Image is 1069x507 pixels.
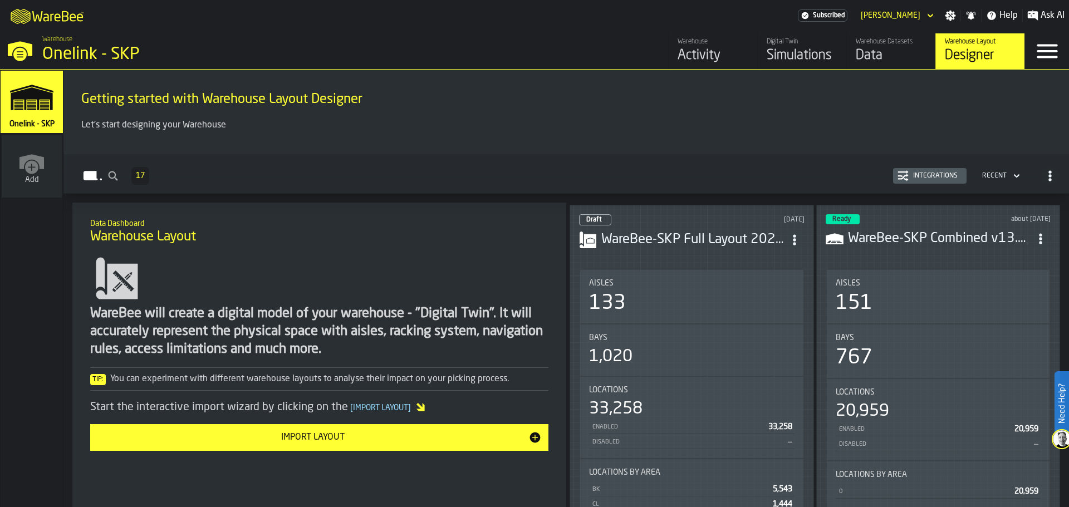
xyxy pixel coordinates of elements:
[591,439,783,446] div: Disabled
[678,47,748,65] div: Activity
[589,386,795,395] div: Title
[893,168,967,184] button: button-Integrations
[978,169,1022,183] div: DropdownMenuValue-4
[836,279,1041,288] div: Title
[856,9,936,22] div: DropdownMenuValue-Danny Brown
[982,9,1022,22] label: button-toggle-Help
[42,45,343,65] div: Onelink - SKP
[836,347,872,369] div: 767
[81,91,362,109] span: Getting started with Warehouse Layout Designer
[589,333,795,342] div: Title
[668,33,757,69] a: link-to-/wh/i/6ad9c8fa-2ae6-41be-a08f-bf7f8b696bbc/feed/
[1056,372,1068,435] label: Need Help?
[589,279,614,288] span: Aisles
[798,9,847,22] div: Menu Subscription
[838,426,1011,433] div: Enabled
[589,279,795,288] div: Title
[589,333,607,342] span: Bays
[836,388,875,397] span: Locations
[678,38,748,46] div: Warehouse
[1023,9,1069,22] label: button-toggle-Ask AI
[832,216,851,223] span: Ready
[836,470,1041,479] div: Title
[25,175,39,184] span: Add
[827,324,1050,378] div: stat-Bays
[408,404,411,412] span: ]
[580,270,803,323] div: stat-Aisles
[788,438,792,446] span: —
[586,216,602,223] span: Draft
[836,388,1041,397] div: Title
[580,324,803,376] div: stat-Bays
[589,468,795,477] div: Title
[90,374,106,385] span: Tip:
[90,400,548,415] div: Start the interactive import wizard by clicking on the
[836,279,860,288] span: Aisles
[836,333,1041,342] div: Title
[81,211,557,252] div: title-Warehouse Layout
[7,120,57,129] span: Onelink - SKP
[827,379,1050,460] div: stat-Locations
[601,231,784,249] h3: WareBee-SKP Full Layout 2025-09
[90,228,196,246] span: Warehouse Layout
[579,214,611,225] div: status-0 2
[63,154,1069,194] h2: button-Layouts
[846,33,935,69] a: link-to-/wh/i/6ad9c8fa-2ae6-41be-a08f-bf7f8b696bbc/data
[940,10,960,21] label: button-toggle-Settings
[961,10,981,21] label: button-toggle-Notifications
[97,431,528,444] div: Import Layout
[1,71,63,135] a: link-to-/wh/i/6ad9c8fa-2ae6-41be-a08f-bf7f8b696bbc/simulations
[136,172,145,180] span: 17
[798,9,847,22] a: link-to-/wh/i/6ad9c8fa-2ae6-41be-a08f-bf7f8b696bbc/settings/billing
[856,47,926,65] div: Data
[1014,425,1038,433] span: 20,959
[838,488,1011,495] div: 0
[1041,9,1065,22] span: Ask AI
[127,167,154,185] div: ButtonLoadMore-Load More-Prev-First-Last
[848,230,1031,248] h3: WareBee-SKP Combined v13.csv
[589,434,795,449] div: StatList-item-Disabled
[2,135,62,200] a: link-to-/wh/new
[591,486,768,493] div: BK
[63,70,1069,154] div: ItemListCard-
[589,419,795,434] div: StatList-item-Enabled
[773,485,792,493] span: 5,543
[999,9,1018,22] span: Help
[591,424,764,431] div: Enabled
[935,33,1024,69] a: link-to-/wh/i/6ad9c8fa-2ae6-41be-a08f-bf7f8b696bbc/designer
[350,404,353,412] span: [
[836,292,872,314] div: 151
[589,399,643,419] div: 33,258
[767,47,837,65] div: Simulations
[856,38,926,46] div: Warehouse Datasets
[589,481,795,496] div: StatList-item-BK
[90,424,548,451] button: button-Import Layout
[81,88,1051,91] h2: Sub Title
[348,404,413,412] span: Import Layout
[838,441,1030,448] div: Disabled
[813,12,845,19] span: Subscribed
[836,470,907,479] span: Locations by Area
[945,47,1016,65] div: Designer
[42,36,72,43] span: Warehouse
[72,78,1060,119] div: title-Getting started with Warehouse Layout Designer
[81,119,1051,132] p: Let's start designing your Warehouse
[90,372,548,386] div: You can experiment with different warehouse layouts to analyse their impact on your picking process.
[836,436,1041,451] div: StatList-item-Disabled
[861,11,920,20] div: DropdownMenuValue-Danny Brown
[945,38,1016,46] div: Warehouse Layout
[836,333,854,342] span: Bays
[1014,488,1038,495] span: 20,959
[909,172,962,180] div: Integrations
[768,423,792,431] span: 33,258
[956,215,1051,223] div: Updated: 9/1/2025, 11:22:10 AM Created: 6/17/2025, 10:03:59 AM
[982,172,1007,180] div: DropdownMenuValue-4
